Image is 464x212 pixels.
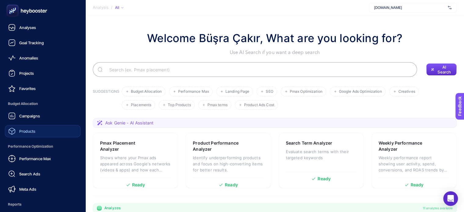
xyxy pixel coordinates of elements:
h3: Search Term Analyzer [286,140,333,146]
a: Pmax Placement AnalyzerShows where your Pmax ads appeared across Google's networks (videos & apps... [93,133,178,188]
h3: SUGGESTIONS [93,89,119,110]
span: Analysis [93,5,109,10]
span: Products [19,129,35,134]
span: Placements [131,103,151,107]
h3: Pmax Placement Analyzer [100,140,152,152]
span: Feedback [4,2,23,7]
span: Reports [5,198,81,210]
span: Goal Tracking [19,40,44,45]
span: Product Ads Cost [244,103,274,107]
div: All [115,5,124,10]
span: Ask Genie - AI Assistant [105,120,153,126]
a: Meta Ads [5,183,81,195]
span: Pmax terms [207,103,228,107]
h3: Weekly Performance Analyzer [379,140,431,152]
span: Google Ads Optimization [339,89,382,94]
span: AI Search [437,65,452,74]
a: Product Performance AnalyzerIdentify underperforming products and focus on high-converting items ... [185,133,271,188]
p: Use AI Search if you want a deep search [147,49,402,56]
a: Goal Tracking [5,37,81,49]
span: Performance Max [19,156,51,161]
a: Weekly Performance AnalyzerWeekly performance report showing user activity, spend, conversions, a... [371,133,457,188]
span: Anomalies [19,56,38,60]
a: Performance Max [5,153,81,165]
h3: Product Performance Analyzer [193,140,245,152]
div: Open Intercom Messenger [443,191,458,206]
a: Projects [5,67,81,79]
a: Campaigns [5,110,81,122]
span: [DOMAIN_NAME] [374,5,445,10]
span: Budget Allocation [131,89,162,94]
span: 11 analyzes available [423,206,453,210]
a: Search Ads [5,168,81,180]
span: Analyzes [104,206,120,210]
span: Meta Ads [19,187,36,192]
a: Favorites [5,82,81,95]
span: Ready [132,183,145,187]
a: Analyses [5,21,81,34]
input: Search [104,61,412,78]
p: Identify underperforming products and focus on high-converting items for better results. [193,155,264,173]
span: Ready [411,183,424,187]
span: Top Products [168,103,191,107]
span: Ready [318,177,331,181]
span: Ready [225,183,238,187]
span: Budget Allocation [5,98,81,110]
button: AI Search [426,63,457,76]
span: SEO [266,89,273,94]
span: Analyses [19,25,36,30]
p: Weekly performance report showing user activity, spend, conversions, and ROAS trends by week. [379,155,449,173]
a: Anomalies [5,52,81,64]
a: Search Term AnalyzerEvaluate search terms with their targeted keywordsReady [279,133,364,188]
span: Search Ads [19,171,40,176]
span: / [111,5,113,10]
span: Campaigns [19,113,40,118]
span: Landing Page [225,89,249,94]
h1: Welcome Büşra Çakır, What are you looking for? [147,30,402,46]
a: Products [5,125,81,137]
span: Performance Max [178,89,209,94]
p: Shows where your Pmax ads appeared across Google's networks (videos & apps) and how each placemen... [100,155,171,173]
span: Favorites [19,86,36,91]
span: Pmax Optimization [290,89,322,94]
p: Evaluate search terms with their targeted keywords [286,149,357,161]
span: Projects [19,71,34,76]
img: svg%3e [448,5,451,11]
span: Performance Optimization [5,140,81,153]
span: Creatives [398,89,415,94]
